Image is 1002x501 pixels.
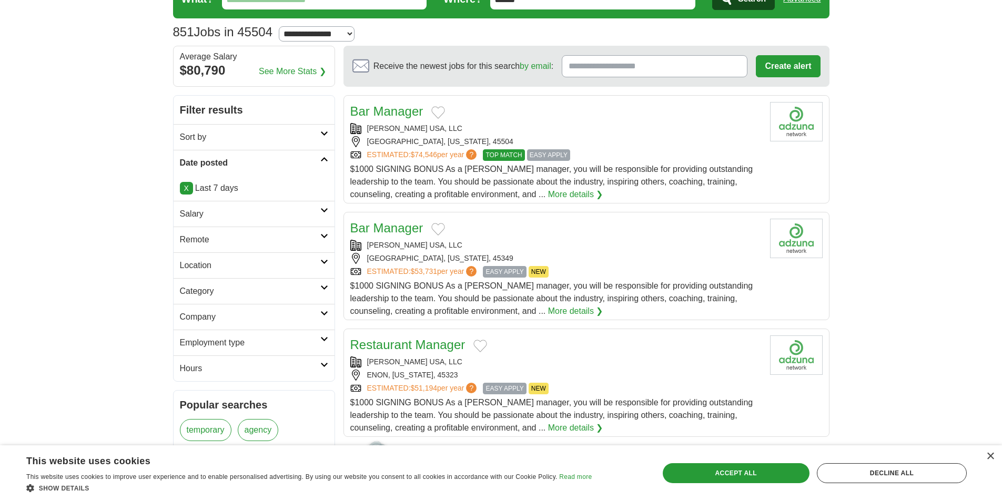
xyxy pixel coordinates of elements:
div: [GEOGRAPHIC_DATA], [US_STATE], 45349 [350,253,762,264]
div: Accept all [663,463,809,483]
a: More details ❯ [548,188,603,201]
a: agency [238,419,279,441]
div: Show details [26,483,592,493]
span: ? [466,266,477,277]
p: Last 7 days [180,182,328,195]
button: Add to favorite jobs [431,223,445,236]
div: This website uses cookies [26,452,565,467]
button: Create alert [756,55,820,77]
a: Employment type [174,330,335,355]
a: Location [174,252,335,278]
h2: Remote [180,233,320,246]
a: Date posted [174,150,335,176]
div: ENON, [US_STATE], 45323 [350,370,762,381]
span: This website uses cookies to improve user experience and to enable personalised advertising. By u... [26,473,558,480]
a: Company [174,304,335,330]
a: Category [174,278,335,304]
div: Decline all [817,463,967,483]
a: Bar Manager [350,221,423,235]
div: [GEOGRAPHIC_DATA], [US_STATE], 45504 [350,136,762,147]
a: ESTIMATED:$51,194per year? [367,383,479,394]
div: Close [986,453,994,461]
div: $80,790 [180,61,328,80]
a: Restaurant Manager [350,338,465,352]
h2: Sort by [180,131,320,144]
div: [PERSON_NAME] USA, LLC [350,356,762,367]
a: More details ❯ [548,422,603,434]
h2: Popular searches [180,397,328,413]
a: More details ❯ [548,305,603,318]
img: Company logo [770,102,823,141]
h2: Employment type [180,336,320,349]
span: 851 [173,23,194,42]
button: Add to favorite jobs [473,340,487,352]
a: Remote [174,227,335,252]
a: X [180,182,193,195]
img: Company logo [770,219,823,258]
h2: Filter results [174,96,335,124]
h2: Company [180,311,320,323]
div: Average Salary [180,53,328,61]
a: Bar Manager [350,104,423,118]
a: ESTIMATED:$53,731per year? [367,266,479,278]
a: temporary [180,419,231,441]
a: by email [520,62,551,70]
a: Sort by [174,124,335,150]
span: NEW [529,383,549,394]
span: $1000 SIGNING BONUS As a [PERSON_NAME] manager, you will be responsible for providing outstanding... [350,165,753,199]
span: $1000 SIGNING BONUS As a [PERSON_NAME] manager, you will be responsible for providing outstanding... [350,398,753,432]
a: Hours [174,355,335,381]
span: NEW [529,266,549,278]
span: $1000 SIGNING BONUS As a [PERSON_NAME] manager, you will be responsible for providing outstanding... [350,281,753,315]
a: See More Stats ❯ [259,65,326,78]
button: Add to favorite jobs [431,106,445,119]
img: Company logo [770,335,823,375]
span: EASY APPLY [527,149,570,161]
span: $51,194 [410,384,437,392]
div: [PERSON_NAME] USA, LLC [350,123,762,134]
span: TOP MATCH [483,149,524,161]
h2: Salary [180,208,320,220]
a: ESTIMATED:$74,546per year? [367,149,479,161]
span: EASY APPLY [483,266,526,278]
span: $53,731 [410,267,437,275]
h2: Hours [180,362,320,375]
h2: Date posted [180,157,320,169]
div: [PERSON_NAME] USA, LLC [350,240,762,251]
a: Salary [174,201,335,227]
span: EASY APPLY [483,383,526,394]
img: apply-iq-scientist.png [348,439,399,482]
span: ? [466,149,477,160]
h1: Jobs in 45504 [173,25,273,39]
span: $74,546 [410,150,437,159]
h2: Category [180,285,320,298]
span: Show details [39,485,89,492]
h2: Location [180,259,320,272]
a: Read more, opens a new window [559,473,592,480]
span: Receive the newest jobs for this search : [373,60,553,73]
span: ? [466,383,477,393]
